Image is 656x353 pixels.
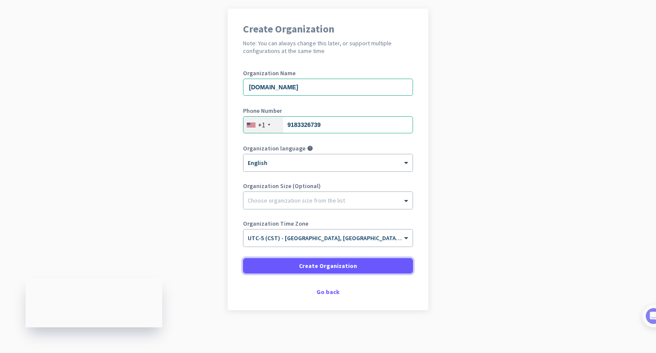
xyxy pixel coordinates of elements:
[299,262,357,270] span: Create Organization
[26,278,162,327] iframe: Insightful Status
[243,116,413,133] input: 201-555-0123
[243,183,413,189] label: Organization Size (Optional)
[243,221,413,227] label: Organization Time Zone
[243,79,413,96] input: What is the name of your organization?
[243,24,413,34] h1: Create Organization
[243,258,413,274] button: Create Organization
[243,39,413,55] h2: Note: You can always change this later, or support multiple configurations at the same time
[243,70,413,76] label: Organization Name
[243,145,305,151] label: Organization language
[243,289,413,295] div: Go back
[243,108,413,114] label: Phone Number
[258,121,265,129] div: +1
[307,145,313,151] i: help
